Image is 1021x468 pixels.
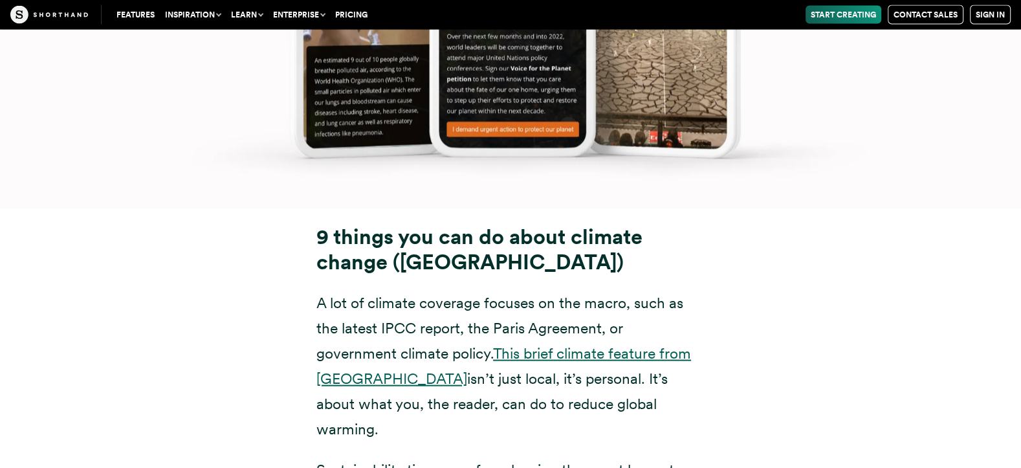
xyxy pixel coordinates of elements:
[268,6,330,24] button: Enterprise
[226,6,268,24] button: Learn
[111,6,160,24] a: Features
[316,291,705,443] p: A lot of climate coverage focuses on the macro, such as the latest IPCC report, the Paris Agreeme...
[316,224,642,274] strong: 9 things you can do about climate change ([GEOGRAPHIC_DATA])
[330,6,373,24] a: Pricing
[10,6,88,24] img: The Craft
[160,6,226,24] button: Inspiration
[806,6,881,24] a: Start Creating
[888,5,963,25] a: Contact Sales
[316,344,691,388] a: This brief climate feature from [GEOGRAPHIC_DATA]
[970,5,1011,25] a: Sign in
